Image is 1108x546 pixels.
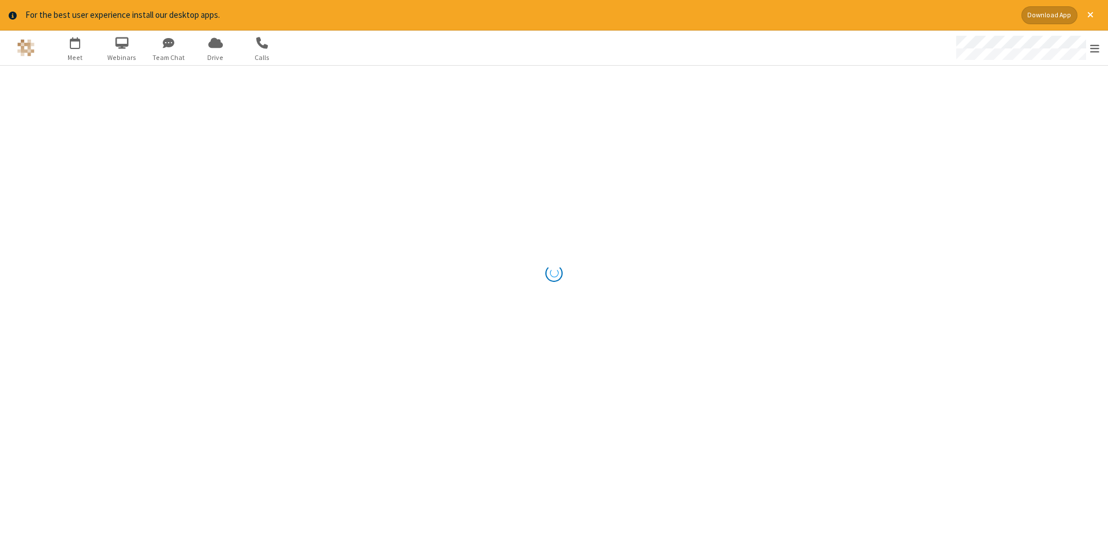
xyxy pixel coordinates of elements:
span: Drive [194,52,237,63]
div: Open menu [945,31,1108,65]
span: Team Chat [147,52,190,63]
span: Meet [54,52,97,63]
img: QA Selenium DO NOT DELETE OR CHANGE [17,39,35,57]
span: Calls [241,52,284,63]
div: For the best user experience install our desktop apps. [25,9,1013,22]
span: Webinars [100,52,144,63]
button: Logo [4,31,47,65]
button: Download App [1021,6,1077,24]
button: Close alert [1081,6,1099,24]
